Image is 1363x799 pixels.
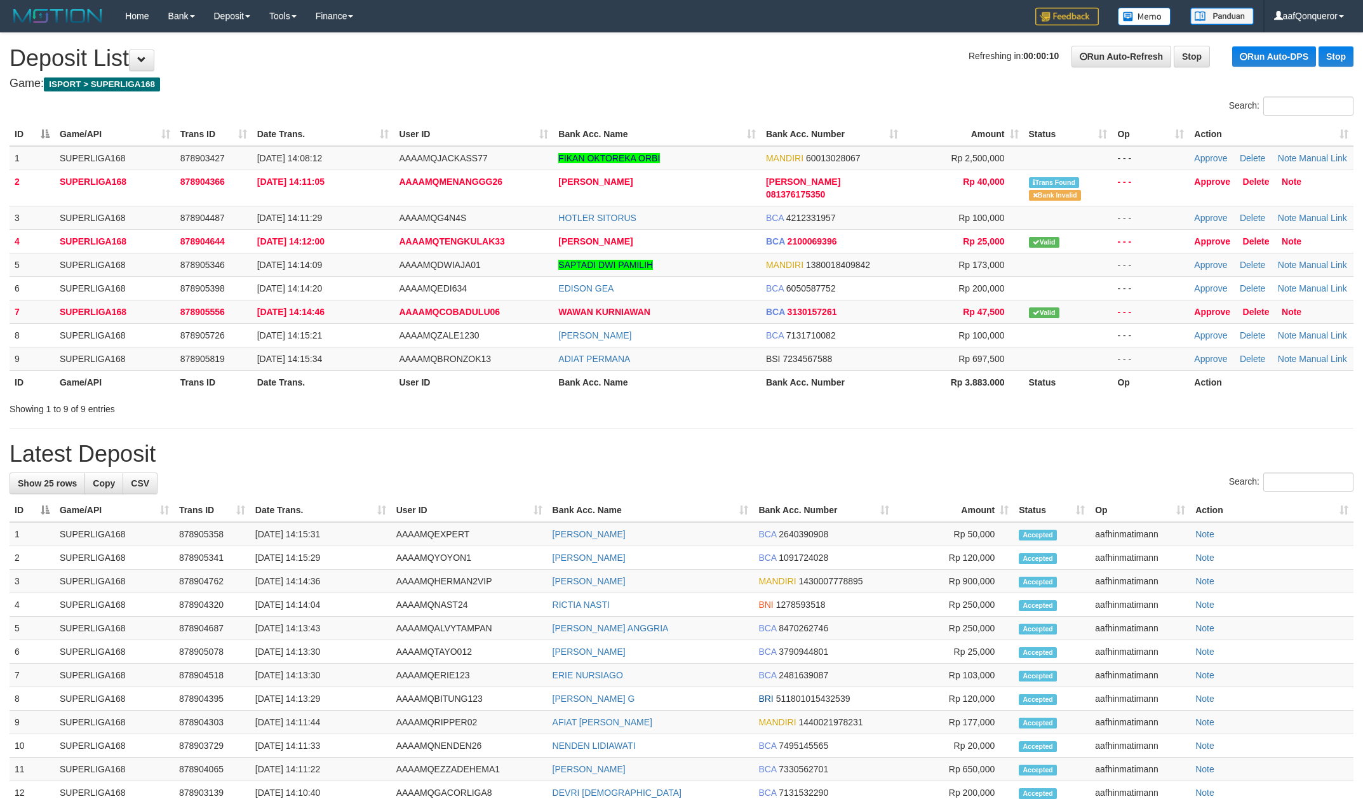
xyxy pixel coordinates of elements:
td: 878904320 [174,593,250,617]
th: User ID: activate to sort column ascending [394,123,553,146]
td: - - - [1112,229,1189,253]
span: 878905819 [180,354,225,364]
td: AAAAMQNAST24 [391,593,547,617]
img: Button%20Memo.svg [1118,8,1171,25]
a: Note [1195,717,1214,727]
td: SUPERLIGA168 [55,170,175,206]
td: SUPERLIGA168 [55,640,174,664]
th: Trans ID [175,370,252,394]
span: Copy 1091724028 to clipboard [779,553,828,563]
td: SUPERLIGA168 [55,522,174,546]
span: BRI [758,694,773,704]
span: AAAAMQTENGKULAK33 [399,236,504,246]
a: Note [1195,529,1214,539]
td: 8 [10,323,55,347]
span: [DATE] 14:08:12 [257,153,322,163]
a: Approve [1194,153,1227,163]
th: Status [1024,370,1113,394]
th: Op: activate to sort column ascending [1090,499,1190,522]
td: 6 [10,276,55,300]
a: Approve [1194,177,1230,187]
th: Status: activate to sort column ascending [1024,123,1113,146]
a: Delete [1243,236,1270,246]
a: Approve [1194,236,1230,246]
td: 3 [10,570,55,593]
td: SUPERLIGA168 [55,300,175,323]
th: Bank Acc. Name [553,370,761,394]
span: [DATE] 14:15:21 [257,330,322,340]
a: Approve [1194,213,1227,223]
td: SUPERLIGA168 [55,711,174,734]
td: SUPERLIGA168 [55,347,175,370]
strong: 00:00:10 [1023,51,1059,61]
td: 878904518 [174,664,250,687]
th: Rp 3.883.000 [903,370,1024,394]
td: 7 [10,300,55,323]
span: Copy 1430007778895 to clipboard [798,576,863,586]
span: CSV [131,478,149,488]
a: Delete [1240,153,1265,163]
th: Bank Acc. Name: activate to sort column ascending [553,123,761,146]
span: Refreshing in: [969,51,1059,61]
th: ID: activate to sort column descending [10,123,55,146]
th: Status: activate to sort column ascending [1014,499,1090,522]
span: 878905556 [180,307,225,317]
td: AAAAMQALVYTAMPAN [391,617,547,640]
td: 9 [10,347,55,370]
span: BCA [766,330,784,340]
td: 5 [10,617,55,640]
span: Accepted [1019,647,1057,658]
td: aafhinmatimann [1090,711,1190,734]
td: [DATE] 14:15:31 [250,522,391,546]
td: - - - [1112,206,1189,229]
td: aafhinmatimann [1090,593,1190,617]
th: Amount: activate to sort column ascending [894,499,1014,522]
td: SUPERLIGA168 [55,687,174,711]
span: 878904487 [180,213,225,223]
span: Copy 1440021978231 to clipboard [798,717,863,727]
span: [DATE] 14:12:00 [257,236,325,246]
td: 6 [10,640,55,664]
img: Feedback.jpg [1035,8,1099,25]
td: - - - [1112,323,1189,347]
span: Copy 2100069396 to clipboard [788,236,837,246]
a: Manual Link [1299,330,1347,340]
th: User ID [394,370,553,394]
span: 878904366 [180,177,225,187]
a: Note [1195,694,1214,704]
span: BCA [766,213,784,223]
th: Amount: activate to sort column ascending [903,123,1024,146]
th: Bank Acc. Name: activate to sort column ascending [547,499,754,522]
th: User ID: activate to sort column ascending [391,499,547,522]
span: Accepted [1019,718,1057,728]
td: 7 [10,664,55,687]
th: Date Trans. [252,370,394,394]
a: [PERSON_NAME] ANGGRIA [553,623,669,633]
td: - - - [1112,347,1189,370]
span: Rp 40,000 [963,177,1004,187]
td: 10 [10,734,55,758]
td: aafhinmatimann [1090,617,1190,640]
span: Valid transaction [1029,307,1059,318]
td: AAAAMQHERMAN2VIP [391,570,547,593]
span: Copy 4212331957 to clipboard [786,213,836,223]
a: EDISON GEA [558,283,614,293]
td: [DATE] 14:13:30 [250,640,391,664]
td: SUPERLIGA168 [55,206,175,229]
span: Copy 1278593518 to clipboard [776,600,826,610]
td: [DATE] 14:11:44 [250,711,391,734]
span: [DATE] 14:15:34 [257,354,322,364]
td: - - - [1112,276,1189,300]
a: Delete [1240,213,1265,223]
span: MANDIRI [758,576,796,586]
td: SUPERLIGA168 [55,570,174,593]
span: Rp 173,000 [958,260,1004,270]
a: Approve [1194,283,1227,293]
a: Note [1282,236,1301,246]
span: BNI [758,600,773,610]
td: aafhinmatimann [1090,570,1190,593]
a: [PERSON_NAME] [553,529,626,539]
span: AAAAMQG4N4S [399,213,466,223]
span: Copy 2640390908 to clipboard [779,529,828,539]
span: Copy [93,478,115,488]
